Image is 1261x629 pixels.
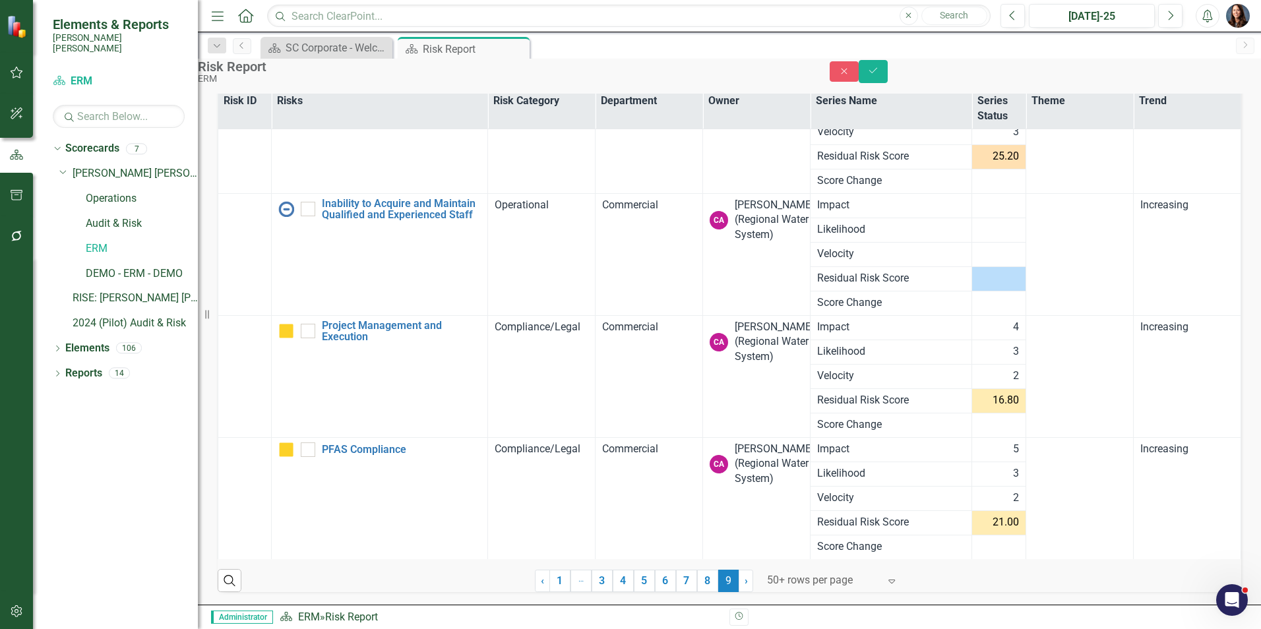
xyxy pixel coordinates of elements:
span: Commercial [602,320,658,333]
a: Audit & Risk [86,216,198,231]
td: Double-Click to Edit [595,193,702,315]
span: ‹ [541,574,544,587]
a: PFAS Compliance [322,444,480,456]
td: Double-Click to Edit [487,193,595,315]
span: 2 [1013,369,1019,384]
span: Score Change [817,539,965,554]
td: Double-Click to Edit [1133,193,1241,315]
a: 1 [549,570,570,592]
td: Double-Click to Edit [972,486,1026,510]
td: Double-Click to Edit Right Click for Context Menu [272,71,487,193]
span: Commercial [602,198,658,211]
span: Administrator [211,611,273,624]
a: RISE: [PERSON_NAME] [PERSON_NAME] Recognizing Innovation, Safety and Excellence [73,291,198,306]
td: Double-Click to Edit [811,340,972,364]
td: Double-Click to Edit [1026,437,1133,559]
td: Double-Click to Edit [972,315,1026,340]
span: 2 [1013,491,1019,506]
td: Double-Click to Edit [811,315,972,340]
td: Double-Click to Edit [702,193,810,315]
a: SC Corporate - Welcome to ClearPoint [264,40,389,56]
span: 3 [1013,344,1019,359]
a: DEMO - ERM - DEMO [86,266,198,282]
a: 3 [592,570,613,592]
td: Double-Click to Edit [811,120,972,144]
span: Likelihood [817,344,965,359]
td: Double-Click to Edit [972,364,1026,388]
td: Double-Click to Edit [972,218,1026,242]
span: Increasing [1140,320,1188,333]
span: Operational [495,198,549,211]
button: Tami Griswold [1226,4,1250,28]
td: Double-Click to Edit [811,364,972,388]
td: Double-Click to Edit Right Click for Context Menu [272,315,487,437]
td: Double-Click to Edit [972,120,1026,144]
span: Residual Risk Score [817,149,965,164]
div: Risk Report [325,611,378,623]
span: 3 [1013,125,1019,140]
td: Double-Click to Edit [218,437,272,559]
td: Double-Click to Edit [595,315,702,437]
td: Double-Click to Edit [487,315,595,437]
span: Score Change [817,295,965,311]
td: Double-Click to Edit [218,315,272,437]
span: Likelihood [817,466,965,481]
td: Double-Click to Edit [595,71,702,193]
span: 25.20 [993,149,1019,164]
td: Double-Click to Edit [1133,315,1241,437]
div: Risk Report [198,59,803,74]
div: [PERSON_NAME] (Regional Water System) [735,198,814,243]
span: › [745,574,748,587]
div: [PERSON_NAME] (Regional Water System) [735,442,814,487]
input: Search ClearPoint... [267,5,991,28]
span: Score Change [817,417,965,433]
td: Double-Click to Edit [811,462,972,486]
a: 5 [634,570,655,592]
iframe: Intercom live chat [1216,584,1248,616]
div: 7 [126,143,147,154]
div: Risk Report [423,41,526,57]
td: Double-Click to Edit Right Click for Context Menu [272,437,487,559]
span: Velocity [817,125,965,140]
span: Search [940,10,968,20]
td: Double-Click to Edit [811,218,972,242]
td: Double-Click to Edit [972,437,1026,462]
td: Double-Click to Edit [1133,437,1241,559]
small: [PERSON_NAME] [PERSON_NAME] [53,32,185,54]
div: 14 [109,368,130,379]
a: [PERSON_NAME] [PERSON_NAME] CORPORATE Balanced Scorecard [73,166,198,181]
td: Double-Click to Edit [972,462,1026,486]
a: Project Management and Execution [322,320,480,343]
img: Caution [278,323,294,339]
td: Double-Click to Edit [1133,71,1241,193]
a: Scorecards [65,141,119,156]
td: Double-Click to Edit [811,437,972,462]
span: Increasing [1140,442,1188,455]
td: Double-Click to Edit [218,71,272,193]
input: Search Below... [53,105,185,128]
span: 4 [1013,320,1019,335]
span: Increasing [1140,198,1188,211]
span: Velocity [817,247,965,262]
td: Double-Click to Edit [811,193,972,218]
td: Double-Click to Edit [595,437,702,559]
a: 7 [676,570,697,592]
div: ERM [198,74,803,84]
div: SC Corporate - Welcome to ClearPoint [286,40,389,56]
span: 16.80 [993,393,1019,408]
span: Compliance/Legal [495,442,580,455]
span: Impact [817,442,965,457]
td: Double-Click to Edit [972,193,1026,218]
a: ERM [86,241,198,256]
span: 5 [1013,442,1019,457]
a: Inability to Acquire and Maintain Qualified and Experienced Staff [322,198,480,221]
div: CA [710,333,728,351]
td: Double-Click to Edit [1026,315,1133,437]
span: Residual Risk Score [817,271,965,286]
span: Compliance/Legal [495,320,580,333]
span: Elements & Reports [53,16,185,32]
td: Double-Click to Edit [487,71,595,193]
div: [PERSON_NAME] (Regional Water System) [735,320,814,365]
div: CA [710,211,728,229]
a: 6 [655,570,676,592]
